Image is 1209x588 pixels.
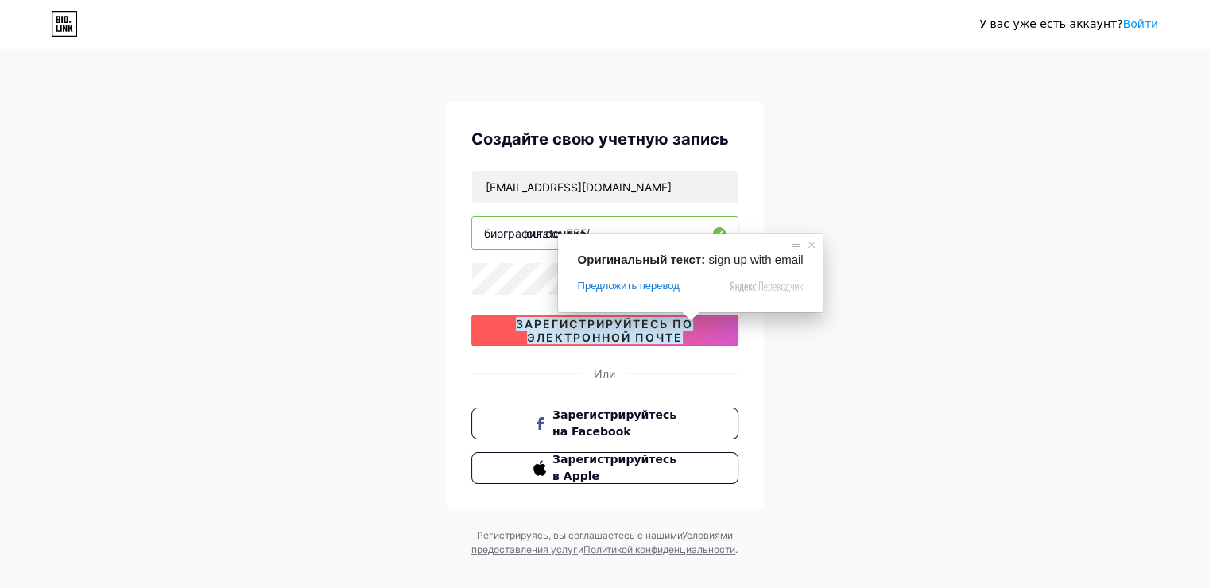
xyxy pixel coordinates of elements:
[472,171,738,203] input: Электронная почта
[552,408,676,438] ya-tr-span: Зарегистрируйтесь на Facebook
[735,544,738,555] ya-tr-span: .
[477,529,682,541] ya-tr-span: Регистрируясь, вы соглашаетесь с нашими
[472,217,738,249] input: Имя пользователя
[594,367,615,381] ya-tr-span: Или
[471,130,729,149] ya-tr-span: Создайте свою учетную запись
[471,315,738,346] button: зарегистрируйтесь по электронной почте
[1122,17,1158,30] a: Войти
[577,253,705,266] span: Оригинальный текст:
[516,317,693,344] ya-tr-span: зарегистрируйтесь по электронной почте
[577,279,679,293] span: Предложить перевод
[578,544,583,555] ya-tr-span: и
[583,544,735,555] a: Политикой конфиденциальности
[471,452,738,484] button: Зарегистрируйтесь в Apple
[552,453,676,482] ya-tr-span: Зарегистрируйтесь в Apple
[471,408,738,439] button: Зарегистрируйтесь на Facebook
[484,226,590,240] ya-tr-span: биография.ссылка/
[979,17,1122,30] ya-tr-span: У вас уже есть аккаунт?
[708,253,803,266] span: sign up with email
